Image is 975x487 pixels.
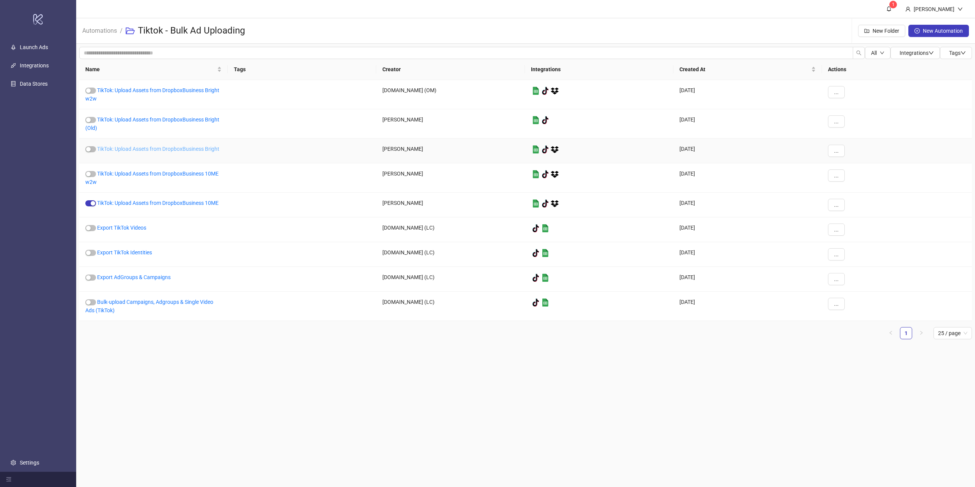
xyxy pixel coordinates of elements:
[938,327,967,339] span: 25 / page
[828,115,845,128] button: ...
[673,242,822,267] div: [DATE]
[673,292,822,321] div: [DATE]
[864,28,870,34] span: folder-add
[834,118,839,125] span: ...
[679,65,810,73] span: Created At
[905,6,911,12] span: user
[929,50,934,56] span: down
[834,301,839,307] span: ...
[79,59,228,80] th: Name
[81,26,118,34] a: Automations
[828,199,845,211] button: ...
[834,89,839,95] span: ...
[97,274,171,280] a: Export AdGroups & Campaigns
[6,477,11,482] span: menu-fold
[376,267,525,292] div: [DOMAIN_NAME] (LC)
[961,50,966,56] span: down
[880,51,884,55] span: down
[376,163,525,193] div: [PERSON_NAME]
[828,224,845,236] button: ...
[376,80,525,109] div: [DOMAIN_NAME] (OM)
[97,200,219,206] a: TikTok: Upload Assets from DropboxBusiness 10ME
[376,292,525,321] div: [DOMAIN_NAME] (LC)
[892,2,895,7] span: 1
[673,139,822,163] div: [DATE]
[85,171,219,185] a: TikTok: Upload Assets from DropboxBusiness 10ME w2w
[828,248,845,260] button: ...
[911,5,957,13] div: [PERSON_NAME]
[828,86,845,98] button: ...
[886,6,892,11] span: bell
[673,193,822,217] div: [DATE]
[376,193,525,217] div: [PERSON_NAME]
[376,217,525,242] div: [DOMAIN_NAME] (LC)
[85,117,219,131] a: TikTok: Upload Assets from DropboxBusiness Bright (Old)
[858,25,905,37] button: New Folder
[97,146,219,152] a: TikTok: Upload Assets from DropboxBusiness Bright
[834,227,839,233] span: ...
[673,217,822,242] div: [DATE]
[97,225,146,231] a: Export TikTok Videos
[900,50,934,56] span: Integrations
[85,65,216,73] span: Name
[126,26,135,35] span: folder-open
[949,50,966,56] span: Tags
[828,273,845,285] button: ...
[856,50,862,56] span: search
[20,460,39,466] a: Settings
[828,298,845,310] button: ...
[673,80,822,109] div: [DATE]
[138,25,245,37] h3: Tiktok - Bulk Ad Uploading
[923,28,963,34] span: New Automation
[85,299,213,313] a: Bulk-upload Campaigns, Adgroups & Single Video Ads (TikTok)
[20,62,49,69] a: Integrations
[828,145,845,157] button: ...
[889,1,897,8] sup: 1
[97,249,152,255] a: Export TikTok Identities
[873,28,899,34] span: New Folder
[957,6,963,12] span: down
[885,327,897,339] button: left
[890,47,940,59] button: Integrationsdown
[822,59,972,80] th: Actions
[828,169,845,182] button: ...
[834,276,839,282] span: ...
[885,327,897,339] li: Previous Page
[673,163,822,193] div: [DATE]
[889,331,893,335] span: left
[834,172,839,179] span: ...
[865,47,890,59] button: Alldown
[834,148,839,154] span: ...
[376,242,525,267] div: [DOMAIN_NAME] (LC)
[933,327,972,339] div: Page Size
[20,81,48,87] a: Data Stores
[914,28,920,34] span: plus-circle
[673,109,822,139] div: [DATE]
[376,59,525,80] th: Creator
[376,109,525,139] div: [PERSON_NAME]
[525,59,673,80] th: Integrations
[673,59,822,80] th: Created At
[228,59,376,80] th: Tags
[915,327,927,339] li: Next Page
[20,44,48,50] a: Launch Ads
[915,327,927,339] button: right
[900,327,912,339] li: 1
[85,87,219,102] a: TikTok: Upload Assets from DropboxBusiness Bright w2w
[871,50,877,56] span: All
[900,327,912,339] a: 1
[120,19,123,43] li: /
[908,25,969,37] button: New Automation
[673,267,822,292] div: [DATE]
[834,251,839,257] span: ...
[919,331,924,335] span: right
[940,47,972,59] button: Tagsdown
[376,139,525,163] div: [PERSON_NAME]
[834,202,839,208] span: ...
